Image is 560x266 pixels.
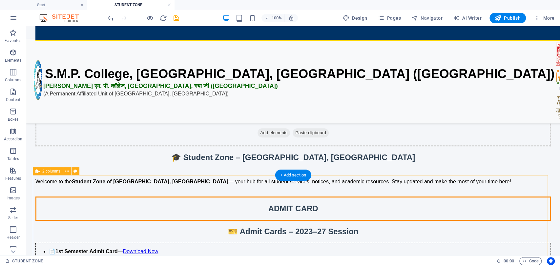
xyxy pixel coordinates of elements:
[261,14,285,22] button: 100%
[8,117,19,122] p: Boxes
[8,215,18,220] p: Slider
[7,156,19,161] p: Tables
[271,14,282,22] h6: 100%
[411,15,443,21] span: Navigator
[5,38,21,43] p: Favorites
[9,73,525,120] div: Drop content here
[87,1,175,9] h4: STUDENT ZONE
[275,170,311,181] div: + Add section
[288,15,294,21] i: On resize automatically adjust zoom level to fit chosen device.
[6,97,20,102] p: Content
[107,14,114,22] i: Undo: Move elements (Ctrl+Z)
[495,15,521,21] span: Publish
[450,13,484,23] button: AI Writer
[7,235,20,240] p: Header
[7,195,20,201] p: Images
[534,15,554,21] span: More
[4,136,22,142] p: Accordion
[409,13,445,23] button: Navigator
[38,14,87,22] img: Editor Logo
[453,15,482,21] span: AI Writer
[173,14,180,22] i: Save (Ctrl+S)
[375,13,403,23] button: Pages
[522,257,539,265] span: Code
[231,102,264,111] span: Add elements
[343,15,367,21] span: Design
[547,257,555,265] button: Usercentrics
[172,14,180,22] button: save
[42,169,60,173] span: 2 columns
[340,13,370,23] div: Design (Ctrl+Alt+Y)
[5,77,21,83] p: Columns
[508,258,509,263] span: :
[5,176,21,181] p: Features
[504,257,514,265] span: 00 00
[107,14,114,22] button: undo
[266,102,302,111] span: Paste clipboard
[159,14,167,22] button: reload
[159,14,167,22] i: Reload page
[519,257,542,265] button: Code
[5,58,22,63] p: Elements
[340,13,370,23] button: Design
[378,15,401,21] span: Pages
[489,13,526,23] button: Publish
[5,257,43,265] a: Click to cancel selection. Double-click to open Pages
[531,13,557,23] button: More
